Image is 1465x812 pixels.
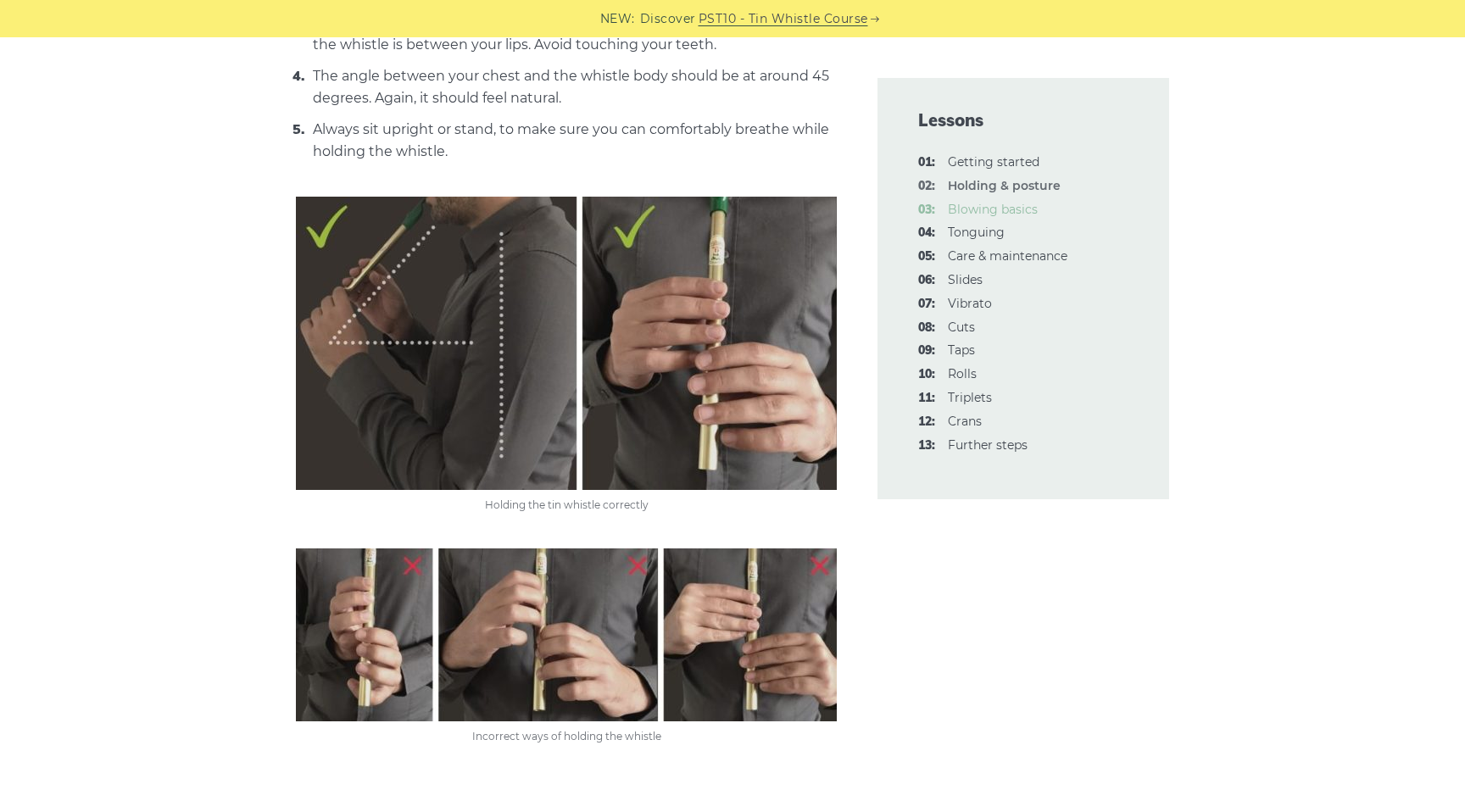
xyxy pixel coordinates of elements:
strong: Holding & posture [948,178,1061,193]
a: 10:Rolls [948,366,977,381]
span: 09: [918,341,935,361]
span: 07: [918,294,935,314]
figcaption: Incorrect ways of holding the whistle [296,728,837,745]
figcaption: Holding the tin whistle correctly [296,497,837,514]
span: 08: [918,318,935,338]
span: 03: [918,200,935,220]
a: 09:Taps [948,342,975,358]
a: 07:Vibrato [948,296,992,311]
span: 11: [918,388,935,409]
a: 13:Further steps [948,437,1028,453]
span: 01: [918,153,935,173]
span: 13: [918,436,935,456]
span: NEW: [600,9,635,29]
span: Lessons [918,108,1128,132]
a: 03:Blowing basics [948,202,1038,217]
li: Always sit upright or stand, to make sure you can comfortably breathe while holding the whistle. [309,118,837,163]
a: PST10 - Tin Whistle Course [699,9,868,29]
span: 10: [918,364,935,385]
span: 04: [918,223,935,243]
a: 11:Triplets [948,390,992,405]
span: 02: [918,176,935,197]
a: 06:Slides [948,272,983,287]
a: 12:Crans [948,414,982,429]
span: Discover [640,9,696,29]
span: 06: [918,270,935,291]
a: 05:Care & maintenance [948,248,1067,264]
img: Holding the tin whistle correctly [296,197,837,490]
a: 04:Tonguing [948,225,1005,240]
a: 08:Cuts [948,320,975,335]
img: Holding the tin whistle incorrectly [296,548,837,721]
li: The angle between your chest and the whistle body should be at around 45 degrees. Again, it shoul... [309,64,837,109]
span: 05: [918,247,935,267]
span: 12: [918,412,935,432]
a: 01:Getting started [948,154,1039,170]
